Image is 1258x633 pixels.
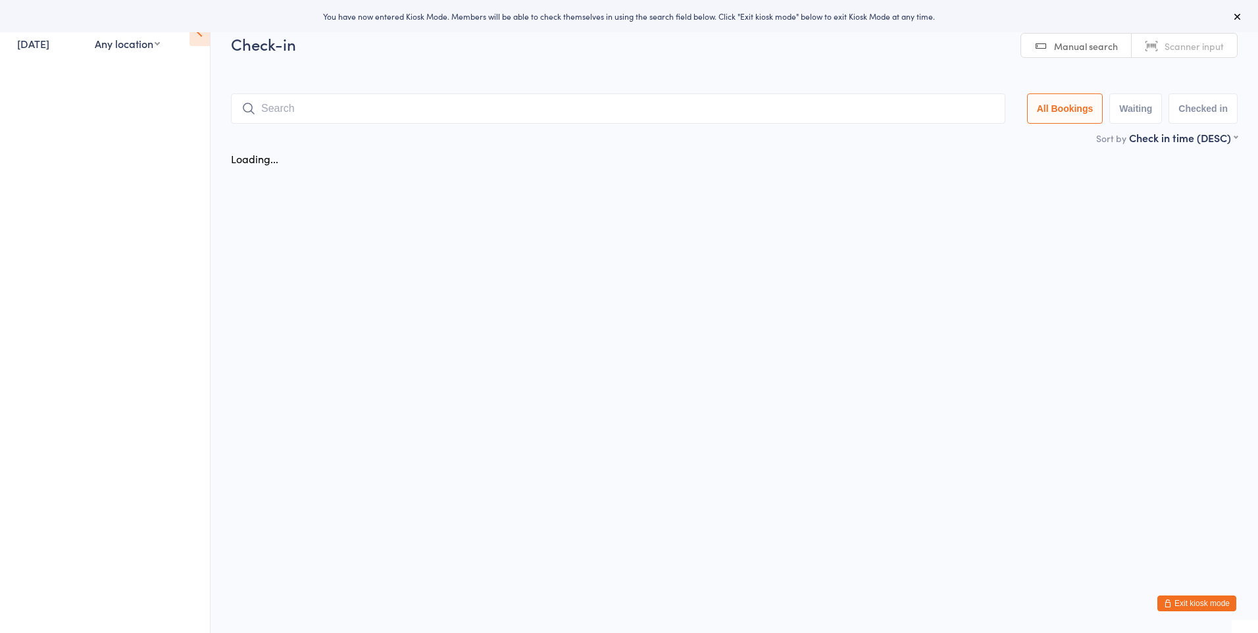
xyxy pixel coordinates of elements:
[1157,595,1236,611] button: Exit kiosk mode
[1109,93,1162,124] button: Waiting
[17,36,49,51] a: [DATE]
[231,93,1005,124] input: Search
[21,11,1237,22] div: You have now entered Kiosk Mode. Members will be able to check themselves in using the search fie...
[1027,93,1103,124] button: All Bookings
[1054,39,1118,53] span: Manual search
[231,151,278,166] div: Loading...
[1169,93,1238,124] button: Checked in
[1129,130,1238,145] div: Check in time (DESC)
[1096,132,1126,145] label: Sort by
[1165,39,1224,53] span: Scanner input
[231,33,1238,55] h2: Check-in
[95,36,160,51] div: Any location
